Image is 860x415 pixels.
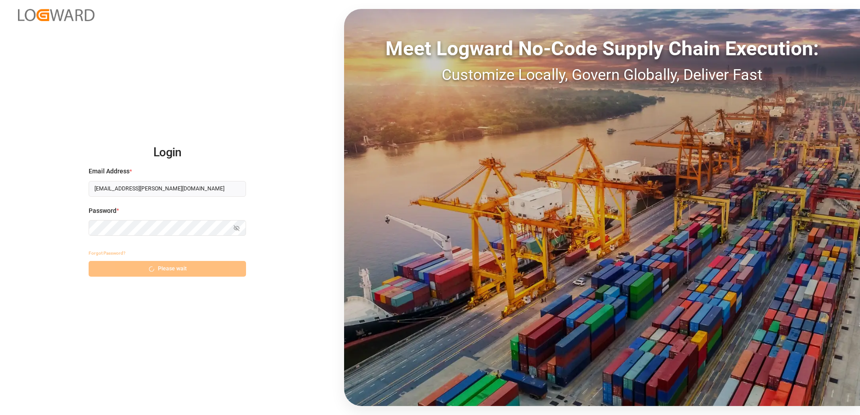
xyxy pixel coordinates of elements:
span: Email Address [89,167,130,176]
span: Password [89,206,116,216]
h2: Login [89,138,246,167]
input: Enter your email [89,181,246,197]
img: Logward_new_orange.png [18,9,94,21]
div: Meet Logward No-Code Supply Chain Execution: [344,34,860,63]
div: Customize Locally, Govern Globally, Deliver Fast [344,63,860,86]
